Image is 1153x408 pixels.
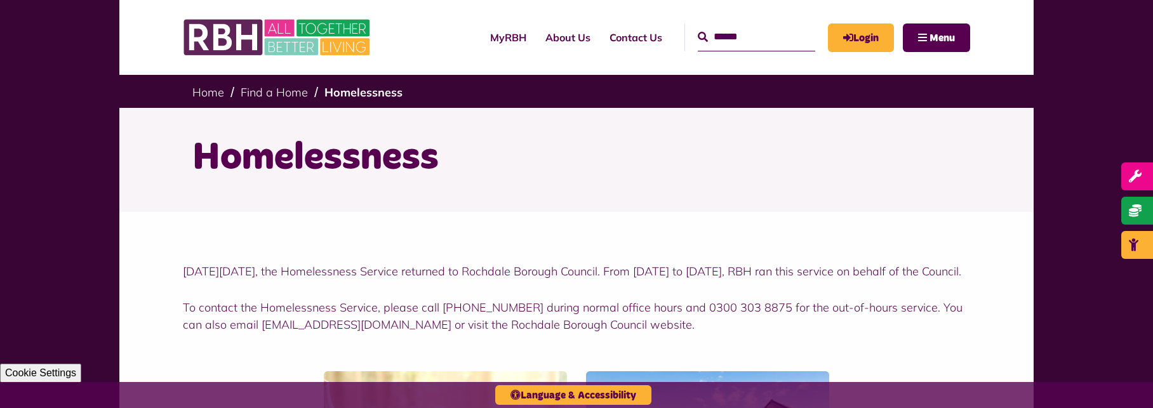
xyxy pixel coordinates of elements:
a: Home [192,85,224,100]
a: visit the Rochdale Borough Council website [468,317,692,332]
button: Language & Accessibility [495,385,651,405]
a: About Us [536,20,600,55]
a: Contact Us [600,20,672,55]
p: To contact the Homelessness Service, please call [PHONE_NUMBER] during normal office hours and 03... [183,299,970,333]
p: [DATE][DATE], the Homelessness Service returned to Rochdale Borough Council. From [DATE] to [DATE... [183,263,970,280]
a: MyRBH [481,20,536,55]
a: Find a Home [241,85,308,100]
span: . [465,317,695,332]
button: Navigation [903,23,970,52]
a: Homelessness [324,85,403,100]
a: MyRBH [828,23,894,52]
span: Menu [930,33,955,43]
h1: Homelessness [192,133,961,183]
img: RBH [183,13,373,62]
